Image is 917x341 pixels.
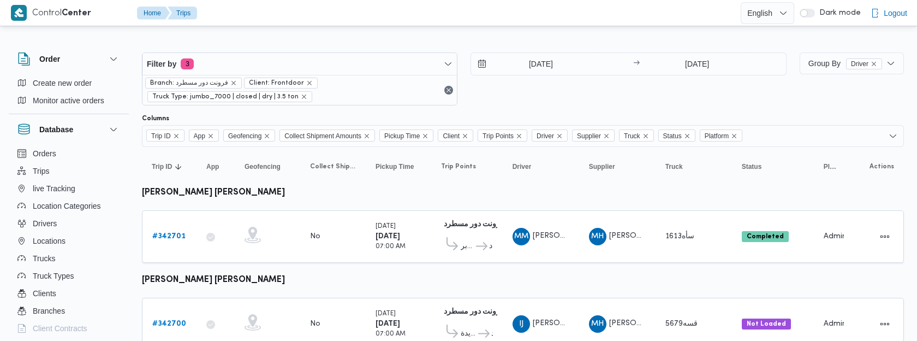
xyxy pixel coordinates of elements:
[824,162,839,171] span: Platform
[39,52,60,66] h3: Order
[866,2,912,24] button: Logout
[491,327,492,340] span: فرونت دور مسطرد
[13,232,124,250] button: Locations
[152,318,186,331] a: #342700
[483,130,514,142] span: Trip Points
[142,114,169,123] label: Columns
[665,162,683,171] span: Truck
[13,320,124,337] button: Client Contracts
[189,130,219,142] span: App
[249,78,304,88] span: Client: Frontdoor
[13,215,124,232] button: Drivers
[9,74,129,114] div: Order
[376,162,414,171] span: Pickup Time
[609,320,736,327] span: [PERSON_NAME] [PERSON_NAME]
[462,133,468,139] button: Remove Client from selection in this group
[533,320,659,327] span: [PERSON_NAME] [PERSON_NAME]
[152,233,186,240] b: # 342701
[33,77,92,90] span: Create new order
[665,320,698,327] span: قسه5679
[147,91,312,102] span: Truck Type: jumbo_7000 | closed | dry | 3.5 ton
[577,130,601,142] span: Supplier
[742,162,762,171] span: Status
[572,130,615,142] span: Supplier
[13,145,124,162] button: Orders
[633,60,640,68] div: →
[152,230,186,243] a: #342701
[223,130,275,142] span: Geofencing
[174,162,183,171] svg: Sorted in descending order
[17,52,120,66] button: Order
[284,130,361,142] span: Collect Shipment Amounts
[310,232,320,242] div: No
[151,130,171,142] span: Trip ID
[33,304,65,318] span: Branches
[13,267,124,285] button: Truck Types
[384,130,420,142] span: Pickup Time
[376,311,396,317] small: [DATE]
[173,133,180,139] button: Remove Trip ID from selection in this group
[513,315,530,333] div: Ibrahem Jabril Muhammad Ahmad Jmuaah
[422,133,428,139] button: Remove Pickup Time from selection in this group
[742,231,789,242] span: Completed
[471,53,595,75] input: Press the down key to open a popover containing a calendar.
[33,217,57,230] span: Drivers
[11,5,27,21] img: X8yXhbKr1z7QwAAAABJRU5ErkJggg==
[889,132,897,140] button: Open list of options
[11,297,46,330] iframe: chat widget
[379,130,433,142] span: Pickup Time
[168,7,197,20] button: Trips
[589,162,615,171] span: Supplier
[13,250,124,267] button: Trucks
[851,59,868,69] span: Driver
[663,130,682,142] span: Status
[33,164,50,178] span: Trips
[876,228,894,245] button: Actions
[202,158,229,175] button: App
[39,123,73,136] h3: Database
[731,133,737,139] button: Remove Platform from selection in this group
[13,197,124,215] button: Location Categories
[742,319,791,330] span: Not Loaded
[871,61,877,67] button: remove selected entity
[152,320,186,327] b: # 342700
[152,162,172,171] span: Trip ID; Sorted in descending order
[700,130,743,142] span: Platform
[13,302,124,320] button: Branches
[532,130,568,142] span: Driver
[819,158,844,175] button: Platform
[661,158,727,175] button: Truck
[444,221,504,228] b: فرونت دور مسطرد
[150,78,228,88] span: Branch: فرونت دور مسطرد
[13,285,124,302] button: Clients
[13,92,124,109] button: Monitor active orders
[747,233,784,240] b: Completed
[665,233,694,240] span: سأه1613
[33,199,101,213] span: Location Categories
[619,130,654,142] span: Truck
[147,57,176,70] span: Filter by
[800,52,904,74] button: Group ByDriverremove selected entity
[876,315,894,333] button: Actions
[609,232,736,239] span: [PERSON_NAME] [PERSON_NAME]
[264,133,270,139] button: Remove Geofencing from selection in this group
[230,80,237,86] button: remove selected entity
[301,93,307,100] button: remove selected entity
[142,189,285,197] b: [PERSON_NAME] [PERSON_NAME]
[585,158,650,175] button: Supplier
[194,130,205,142] span: App
[513,228,530,245] div: Mahmood Muhammad Mahmood Farj
[33,182,75,195] span: live Tracking
[737,158,808,175] button: Status
[441,162,476,171] span: Trip Points
[152,92,299,102] span: Truck Type: jumbo_7000 | closed | dry | 3.5 ton
[206,162,219,171] span: App
[33,234,65,248] span: Locations
[310,319,320,329] div: No
[658,130,695,142] span: Status
[33,94,104,107] span: Monitor active orders
[33,147,56,160] span: Orders
[591,315,604,333] span: MH
[846,58,882,69] span: Driver
[519,315,523,333] span: IJ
